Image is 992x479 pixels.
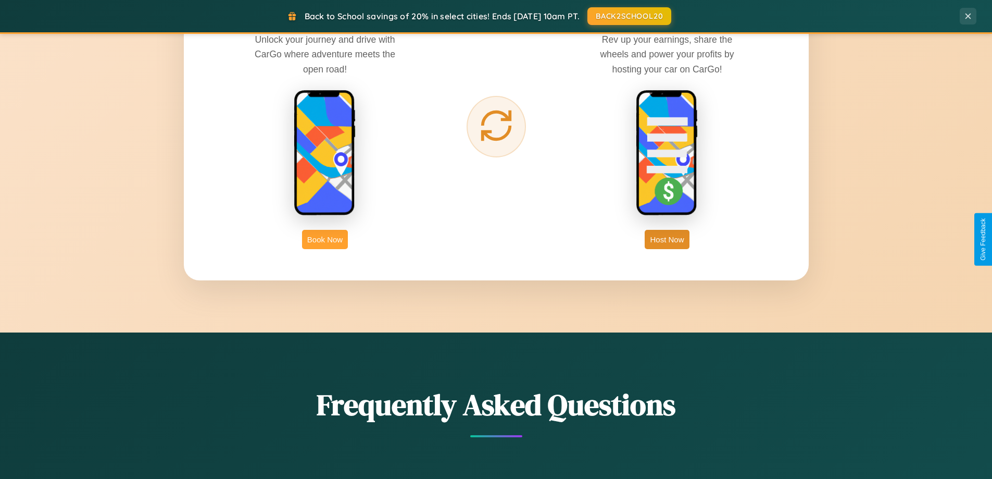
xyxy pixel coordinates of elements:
img: host phone [636,90,698,217]
img: rent phone [294,90,356,217]
p: Unlock your journey and drive with CarGo where adventure meets the open road! [247,32,403,76]
span: Back to School savings of 20% in select cities! Ends [DATE] 10am PT. [305,11,580,21]
button: Host Now [645,230,689,249]
p: Rev up your earnings, share the wheels and power your profits by hosting your car on CarGo! [589,32,745,76]
div: Give Feedback [980,218,987,261]
h2: Frequently Asked Questions [184,385,809,425]
button: Book Now [302,230,348,249]
button: BACK2SCHOOL20 [587,7,671,25]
